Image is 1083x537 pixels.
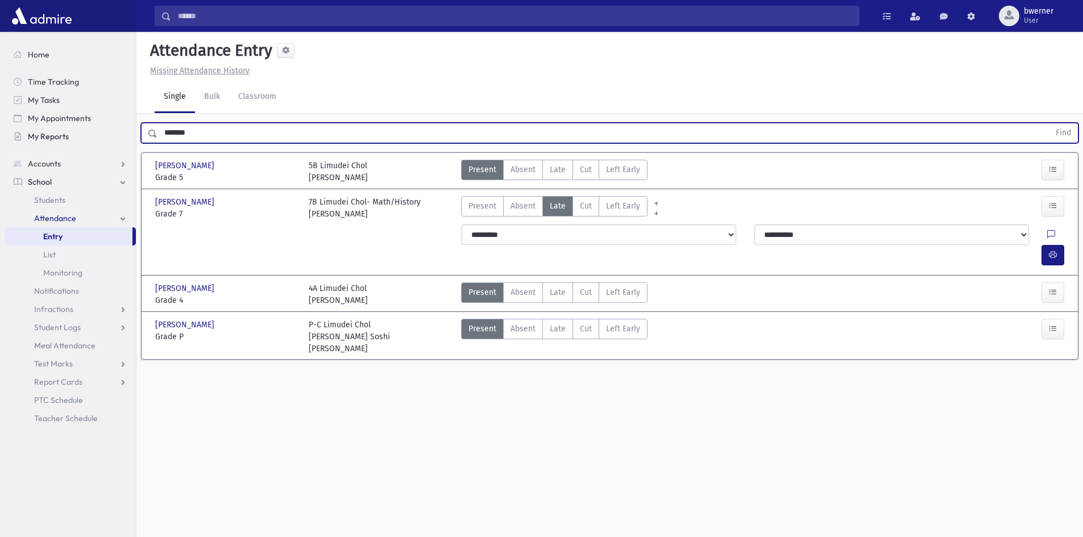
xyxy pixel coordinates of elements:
div: 7B Limudei Chol- Math/History [PERSON_NAME] [309,196,421,220]
span: Report Cards [34,377,82,387]
a: My Tasks [5,91,136,109]
span: Students [34,195,65,205]
a: Infractions [5,300,136,318]
span: Accounts [28,159,61,169]
div: 5B Limudei Chol [PERSON_NAME] [309,160,368,184]
span: [PERSON_NAME] [155,282,217,294]
span: Left Early [606,164,640,176]
div: AttTypes [461,160,648,184]
span: Infractions [34,304,73,314]
a: Single [155,81,195,113]
span: Entry [43,231,63,242]
span: [PERSON_NAME] [155,319,217,331]
a: Meal Attendance [5,336,136,355]
span: Left Early [606,200,640,212]
span: Late [550,200,566,212]
a: School [5,173,136,191]
a: Monitoring [5,264,136,282]
span: Notifications [34,286,79,296]
span: PTC Schedule [34,395,83,405]
div: AttTypes [461,196,648,220]
span: Meal Attendance [34,340,96,351]
span: Attendance [34,213,76,223]
span: Grade 7 [155,208,297,220]
a: List [5,245,136,264]
span: Present [468,200,496,212]
a: Accounts [5,155,136,173]
div: AttTypes [461,319,648,355]
div: AttTypes [461,282,648,306]
span: My Tasks [28,95,60,105]
span: Late [550,323,566,335]
span: My Reports [28,131,69,141]
a: Notifications [5,282,136,300]
span: Absent [511,323,536,335]
span: Present [468,286,496,298]
a: Entry [5,227,132,245]
span: Grade 4 [155,294,297,306]
span: Time Tracking [28,77,79,87]
a: Students [5,191,136,209]
a: Teacher Schedule [5,409,136,427]
a: PTC Schedule [5,391,136,409]
a: My Reports [5,127,136,145]
a: Student Logs [5,318,136,336]
a: Test Marks [5,355,136,373]
span: Grade 5 [155,172,297,184]
input: Search [171,6,859,26]
a: Bulk [195,81,229,113]
span: Present [468,323,496,335]
span: Cut [580,286,592,298]
span: Test Marks [34,359,73,369]
a: Time Tracking [5,73,136,91]
span: Teacher Schedule [34,413,98,423]
span: Present [468,164,496,176]
span: Left Early [606,286,640,298]
span: List [43,249,56,260]
span: Late [550,286,566,298]
span: [PERSON_NAME] [155,160,217,172]
div: P-C Limudei Chol [PERSON_NAME] Soshi [PERSON_NAME] [309,319,451,355]
span: Absent [511,164,536,176]
a: Report Cards [5,373,136,391]
span: Cut [580,200,592,212]
span: Cut [580,164,592,176]
span: bwerner [1024,7,1053,16]
span: Absent [511,286,536,298]
span: [PERSON_NAME] [155,196,217,208]
span: Cut [580,323,592,335]
a: Attendance [5,209,136,227]
button: Find [1049,123,1078,143]
span: Monitoring [43,268,82,278]
span: Grade P [155,331,297,343]
span: User [1024,16,1053,25]
div: 4A Limudei Chol [PERSON_NAME] [309,282,368,306]
u: Missing Attendance History [150,66,250,76]
span: School [28,177,52,187]
img: AdmirePro [9,5,74,27]
a: My Appointments [5,109,136,127]
span: My Appointments [28,113,91,123]
h5: Attendance Entry [146,41,272,60]
a: Missing Attendance History [146,66,250,76]
a: Classroom [229,81,285,113]
span: Left Early [606,323,640,335]
span: Student Logs [34,322,81,332]
span: Late [550,164,566,176]
a: Home [5,45,136,64]
span: Absent [511,200,536,212]
span: Home [28,49,49,60]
